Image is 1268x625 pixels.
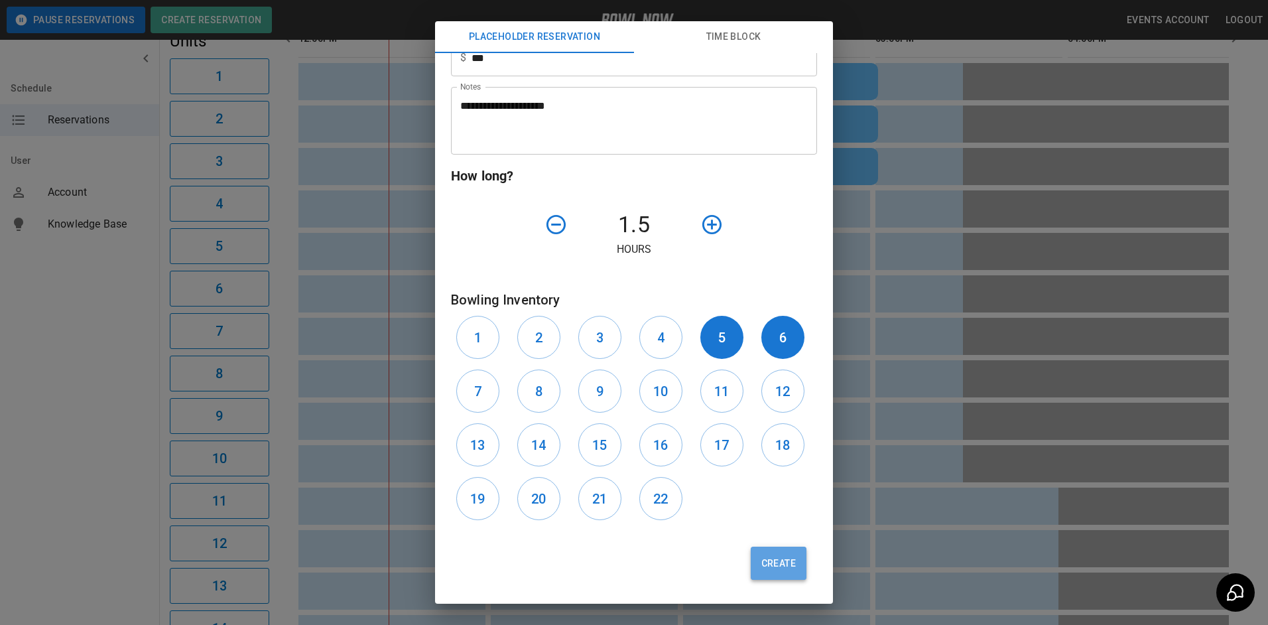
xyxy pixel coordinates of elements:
[714,381,729,402] h6: 11
[517,423,560,466] button: 14
[592,488,607,510] h6: 21
[456,370,499,413] button: 7
[761,370,804,413] button: 12
[456,477,499,520] button: 19
[517,370,560,413] button: 8
[531,435,546,456] h6: 14
[578,423,621,466] button: 15
[573,211,695,239] h4: 1.5
[578,370,621,413] button: 9
[639,477,682,520] button: 22
[456,316,499,359] button: 1
[775,435,790,456] h6: 18
[470,435,485,456] h6: 13
[639,423,682,466] button: 16
[474,327,481,348] h6: 1
[653,488,668,510] h6: 22
[460,50,466,66] p: $
[531,488,546,510] h6: 20
[657,327,665,348] h6: 4
[700,316,743,359] button: 5
[517,316,560,359] button: 2
[714,435,729,456] h6: 17
[578,477,621,520] button: 21
[578,316,621,359] button: 3
[639,370,682,413] button: 10
[779,327,787,348] h6: 6
[456,423,499,466] button: 13
[435,21,634,53] button: Placeholder Reservation
[451,289,817,311] h6: Bowling Inventory
[517,477,560,520] button: 20
[634,21,833,53] button: Time Block
[474,381,481,402] h6: 7
[596,381,603,402] h6: 9
[535,327,542,348] h6: 2
[470,488,485,510] h6: 19
[700,423,743,466] button: 17
[653,435,668,456] h6: 16
[718,327,726,348] h6: 5
[700,370,743,413] button: 11
[761,423,804,466] button: 18
[775,381,790,402] h6: 12
[535,381,542,402] h6: 8
[596,327,603,348] h6: 3
[751,547,806,580] button: Create
[653,381,668,402] h6: 10
[451,165,817,186] h6: How long?
[592,435,607,456] h6: 15
[761,316,804,359] button: 6
[451,242,817,257] p: Hours
[639,316,682,359] button: 4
